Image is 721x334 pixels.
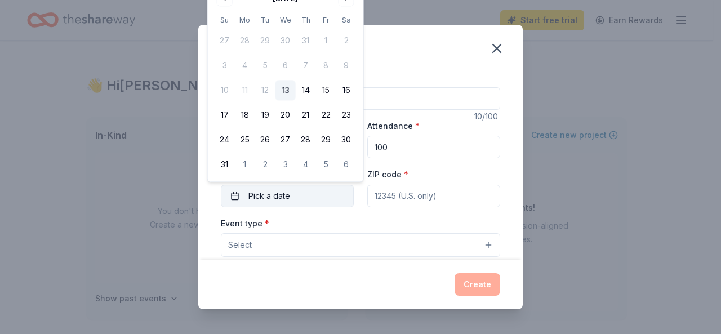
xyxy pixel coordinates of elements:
button: 17 [215,105,235,126]
button: 14 [296,81,316,101]
button: 6 [336,155,357,175]
span: Select [228,238,252,252]
button: 18 [235,105,255,126]
th: Monday [235,14,255,26]
button: Select [221,233,500,257]
button: 5 [316,155,336,175]
button: 1 [235,155,255,175]
button: 30 [336,130,357,150]
label: Event type [221,218,269,229]
th: Tuesday [255,14,275,26]
button: 15 [316,81,336,101]
label: Attendance [367,121,420,132]
th: Friday [316,14,336,26]
button: 19 [255,105,275,126]
input: 12345 (U.S. only) [367,185,500,207]
button: 20 [275,105,296,126]
th: Saturday [336,14,357,26]
button: 4 [296,155,316,175]
button: 21 [296,105,316,126]
th: Sunday [215,14,235,26]
button: 24 [215,130,235,150]
span: Pick a date [248,189,290,203]
input: 20 [367,136,500,158]
button: 31 [215,155,235,175]
label: ZIP code [367,169,408,180]
button: 2 [255,155,275,175]
th: Thursday [296,14,316,26]
button: 27 [275,130,296,150]
button: 26 [255,130,275,150]
button: 3 [275,155,296,175]
button: 25 [235,130,255,150]
button: 22 [316,105,336,126]
button: Pick a date [221,185,354,207]
th: Wednesday [275,14,296,26]
div: 10 /100 [474,110,500,123]
button: 29 [316,130,336,150]
button: 13 [275,81,296,101]
button: 23 [336,105,357,126]
button: 16 [336,81,357,101]
button: 28 [296,130,316,150]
